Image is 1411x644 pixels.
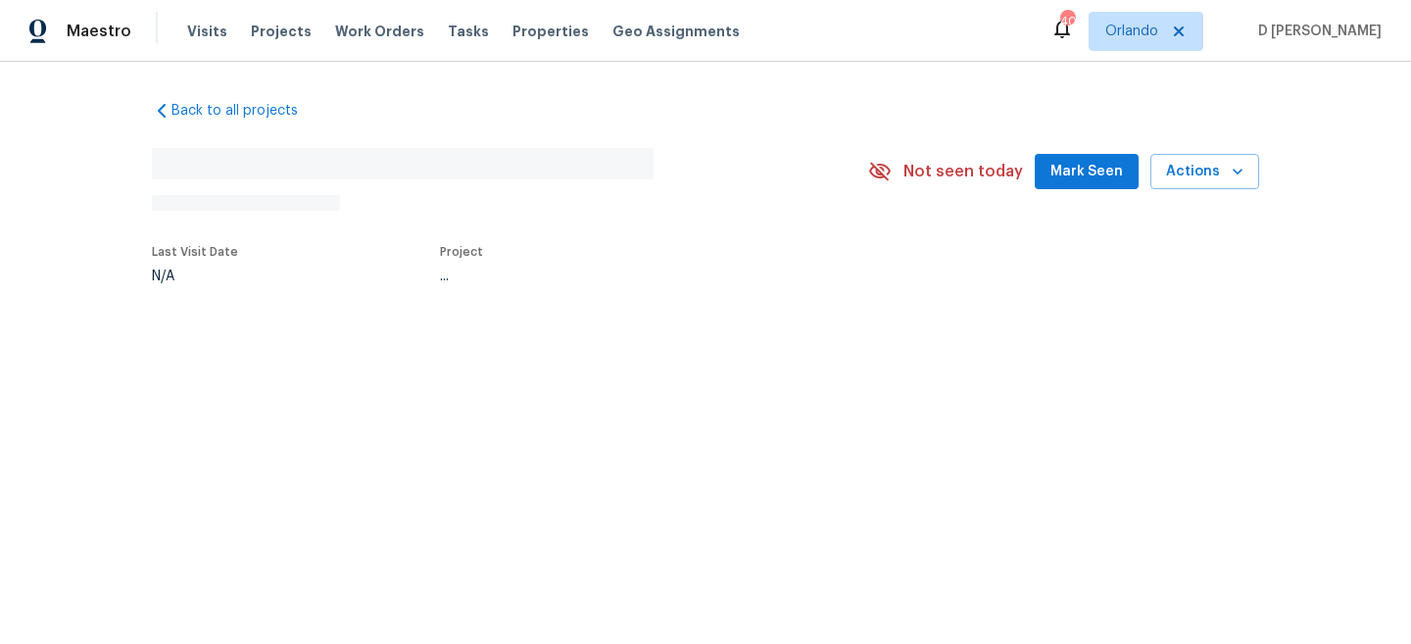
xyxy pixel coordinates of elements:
span: D [PERSON_NAME] [1250,22,1382,41]
span: Projects [251,22,312,41]
span: Last Visit Date [152,246,238,258]
span: Mark Seen [1050,160,1123,184]
button: Mark Seen [1035,154,1139,190]
span: Properties [512,22,589,41]
a: Back to all projects [152,101,340,121]
button: Actions [1150,154,1259,190]
span: Project [440,246,483,258]
span: Not seen today [903,162,1023,181]
div: ... [440,270,816,283]
span: Visits [187,22,227,41]
span: Actions [1166,160,1243,184]
div: 40 [1060,12,1074,31]
span: Geo Assignments [612,22,740,41]
span: Tasks [448,25,489,38]
div: N/A [152,270,238,283]
span: Orlando [1105,22,1158,41]
span: Maestro [67,22,131,41]
span: Work Orders [335,22,424,41]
